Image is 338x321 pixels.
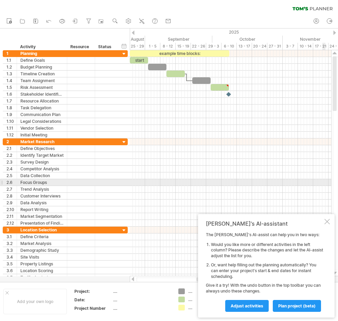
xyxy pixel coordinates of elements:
div: 1.5 [6,84,17,91]
div: Trend Analysis [20,186,64,192]
div: Report Writing [20,206,64,213]
div: 2.9 [6,200,17,206]
div: Define Goals [20,57,64,63]
div: Demographic Study [20,247,64,253]
div: 1.4 [6,77,17,84]
a: plan project (beta) [273,300,321,312]
div: 3.5 [6,261,17,267]
div: .... [188,305,225,310]
div: Add your own logo [3,289,67,314]
div: 3.4 [6,254,17,260]
div: Focus Groups [20,179,64,186]
div: Competitor Analysis [20,166,64,172]
a: Adjust activities [225,300,269,312]
div: 2.8 [6,193,17,199]
div: 3.7 [6,274,17,281]
div: Market Segmentation [20,213,64,220]
div: 1.3 [6,71,17,77]
div: 13 - 17 [237,43,252,50]
div: The [PERSON_NAME]'s AI-assist can help you in two ways: Give it a try! With the undo button in th... [206,232,323,311]
div: Communication Plan [20,111,64,118]
div: Initial Meeting [20,132,64,138]
div: Data Collection [20,172,64,179]
div: 3 [6,227,17,233]
div: 22 - 26 [191,43,206,50]
span: plan project (beta) [278,303,316,308]
div: .... [113,297,170,303]
div: Team Assignment [20,77,64,84]
div: Resource Allocation [20,98,64,104]
div: 2.12 [6,220,17,226]
div: Traffic Analysis [20,274,64,281]
div: 6 - 10 [221,43,237,50]
div: 1.10 [6,118,17,125]
div: 15 - 19 [176,43,191,50]
div: Survey Design [20,159,64,165]
div: 2.2 [6,152,17,158]
div: Project Number [74,305,112,311]
div: Resource [70,43,91,50]
div: 3.2 [6,240,17,247]
div: Location Selection [20,227,64,233]
div: 3.3 [6,247,17,253]
div: Risk Assessment [20,84,64,91]
div: Site Visits [20,254,64,260]
div: 2.5 [6,172,17,179]
div: 1.8 [6,105,17,111]
div: Budget Planning [20,64,64,70]
div: 1 [6,50,17,57]
div: 1.2 [6,64,17,70]
div: 29 - 3 [206,43,221,50]
div: .... [188,297,225,302]
div: 2.6 [6,179,17,186]
div: 2.7 [6,186,17,192]
div: 3.1 [6,233,17,240]
div: 1.6 [6,91,17,97]
li: Would you like more or different activities in the left column? Please describe the changes and l... [211,242,323,259]
div: .... [113,288,170,294]
div: Activity [20,43,63,50]
div: 1.12 [6,132,17,138]
div: Vendor Selection [20,125,64,131]
div: 27 - 31 [267,43,283,50]
div: Market Analysis [20,240,64,247]
div: 2 [6,138,17,145]
div: Legal Considerations [20,118,64,125]
div: Status [98,43,113,50]
div: 8 - 12 [160,43,176,50]
div: 17 - 21 [313,43,328,50]
div: 1.9 [6,111,17,118]
div: Task Delegation [20,105,64,111]
div: 1.7 [6,98,17,104]
div: Planning [20,50,64,57]
div: .... [188,288,225,294]
div: Data Analysis [20,200,64,206]
div: 10 - 14 [298,43,313,50]
div: [PERSON_NAME]'s AI-assistant [206,220,323,227]
div: 2.10 [6,206,17,213]
div: Date: [74,297,112,303]
div: Location Scoring [20,267,64,274]
span: Adjust activities [231,303,263,308]
div: Stakeholder Identification [20,91,64,97]
div: 3 - 7 [283,43,298,50]
div: Project: [74,288,112,294]
div: October 2025 [212,36,283,43]
li: Or, want help filling out the planning automatically? You can enter your project's start & end da... [211,262,323,279]
div: 1.1 [6,57,17,63]
div: September 2025 [145,36,212,43]
div: Define Criteria [20,233,64,240]
div: example time blocks: [130,50,229,57]
div: 3.6 [6,267,17,274]
div: 20 - 24 [252,43,267,50]
div: 1 - 5 [145,43,160,50]
div: Customer Interviews [20,193,64,199]
div: Presentation of Findings [20,220,64,226]
div: Timeline Creation [20,71,64,77]
div: Identify Target Market [20,152,64,158]
div: 25 - 29 [130,43,145,50]
div: Define Objectives [20,145,64,152]
div: 2.3 [6,159,17,165]
div: .... [113,305,170,311]
div: start [130,57,148,63]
